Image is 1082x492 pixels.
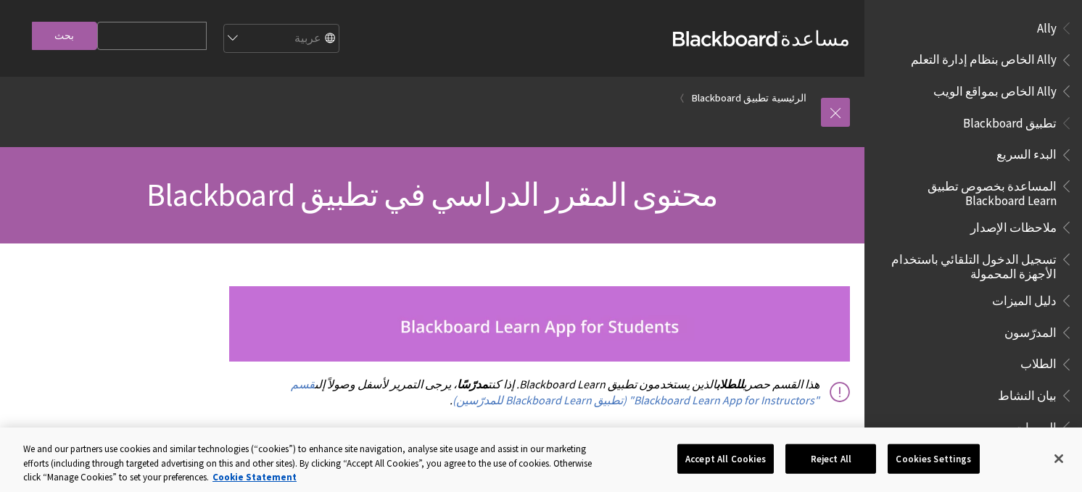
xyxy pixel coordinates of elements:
[998,383,1057,403] span: بيان النشاط
[1014,415,1057,435] span: اليوميات
[229,286,850,362] img: studnets_banner
[212,471,297,483] a: More information about your privacy, opens in a new tab
[882,247,1057,281] span: تسجيل الدخول التلقائي باستخدام الأجهزة المحمولة
[229,422,850,480] p: داخل التطبيق، يمكنك عرض المجلدات والمستندات والتقييمات والعناصر الأخرى المتاحة في طريقة عرض متصفح...
[23,442,595,485] div: We and our partners use cookies and similar technologies (“cookies”) to enhance site navigation, ...
[785,443,876,474] button: Reject All
[882,174,1057,208] span: المساعدة بخصوص تطبيق Blackboard Learn
[1043,443,1075,475] button: Close
[996,143,1057,162] span: البدء السريع
[673,31,780,46] strong: Blackboard
[888,443,979,474] button: Cookies Settings
[911,48,1057,67] span: Ally الخاص بنظام إدارة التعلم
[291,377,819,408] a: قسم "Blackboard Learn App for Instructors" (تطبيق Blackboard Learn للمدرّسين)
[677,443,774,474] button: Accept All Cookies
[1037,16,1057,36] span: Ally
[963,111,1057,130] span: تطبيق Blackboard
[1004,320,1057,340] span: المدرّسون
[992,288,1057,308] span: دليل الميزات
[223,25,339,54] select: Site Language Selector
[873,16,1073,104] nav: Book outline for Anthology Ally Help
[716,377,743,391] span: للطلاب
[970,215,1057,235] span: ملاحظات الإصدار
[229,376,850,409] p: هذا القسم حصري الذين يستخدمون تطبيق Blackboard Learn. إذا كنت ، يرجى التمرير لأسفل وصولاً إلى .
[457,377,488,391] span: مدرّسًا
[146,175,718,214] span: محتوى المقرر الدراسي في تطبيق Blackboard
[692,89,769,107] a: تطبيق Blackboard
[1020,352,1057,372] span: الطلاب
[772,89,806,107] a: الرئيسية
[933,79,1057,99] span: Ally الخاص بمواقع الويب
[32,22,97,50] input: بحث
[673,25,850,51] a: مساعدةBlackboard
